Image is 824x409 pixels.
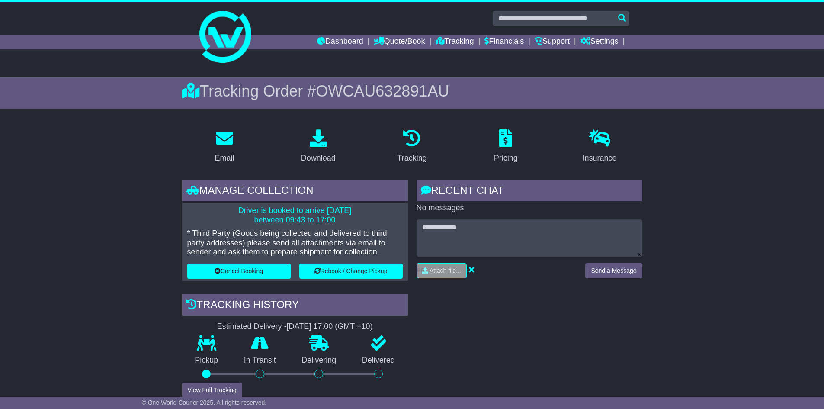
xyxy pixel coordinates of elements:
button: Send a Message [585,263,642,278]
p: Delivering [289,356,349,365]
a: Tracking [391,126,432,167]
a: Settings [580,35,619,49]
a: Financials [484,35,524,49]
div: Manage collection [182,180,408,203]
a: Insurance [577,126,622,167]
button: Cancel Booking [187,264,291,279]
a: Tracking [436,35,474,49]
a: Email [209,126,240,167]
p: * Third Party (Goods being collected and delivered to third party addresses) please send all atta... [187,229,403,257]
span: OWCAU632891AU [316,82,449,100]
div: Tracking Order # [182,82,642,100]
a: Support [535,35,570,49]
div: Email [215,152,234,164]
a: Quote/Book [374,35,425,49]
p: No messages [417,203,642,213]
p: Pickup [182,356,231,365]
p: Delivered [349,356,408,365]
div: Estimated Delivery - [182,322,408,332]
span: © One World Courier 2025. All rights reserved. [142,399,267,406]
div: RECENT CHAT [417,180,642,203]
a: Download [295,126,341,167]
p: In Transit [231,356,289,365]
div: Download [301,152,336,164]
div: Tracking [397,152,426,164]
a: Pricing [488,126,523,167]
div: [DATE] 17:00 (GMT +10) [287,322,373,332]
a: Dashboard [317,35,363,49]
div: Insurance [583,152,617,164]
p: Driver is booked to arrive [DATE] between 09:43 to 17:00 [187,206,403,225]
button: Rebook / Change Pickup [299,264,403,279]
div: Pricing [494,152,518,164]
div: Tracking history [182,294,408,318]
button: View Full Tracking [182,383,242,398]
